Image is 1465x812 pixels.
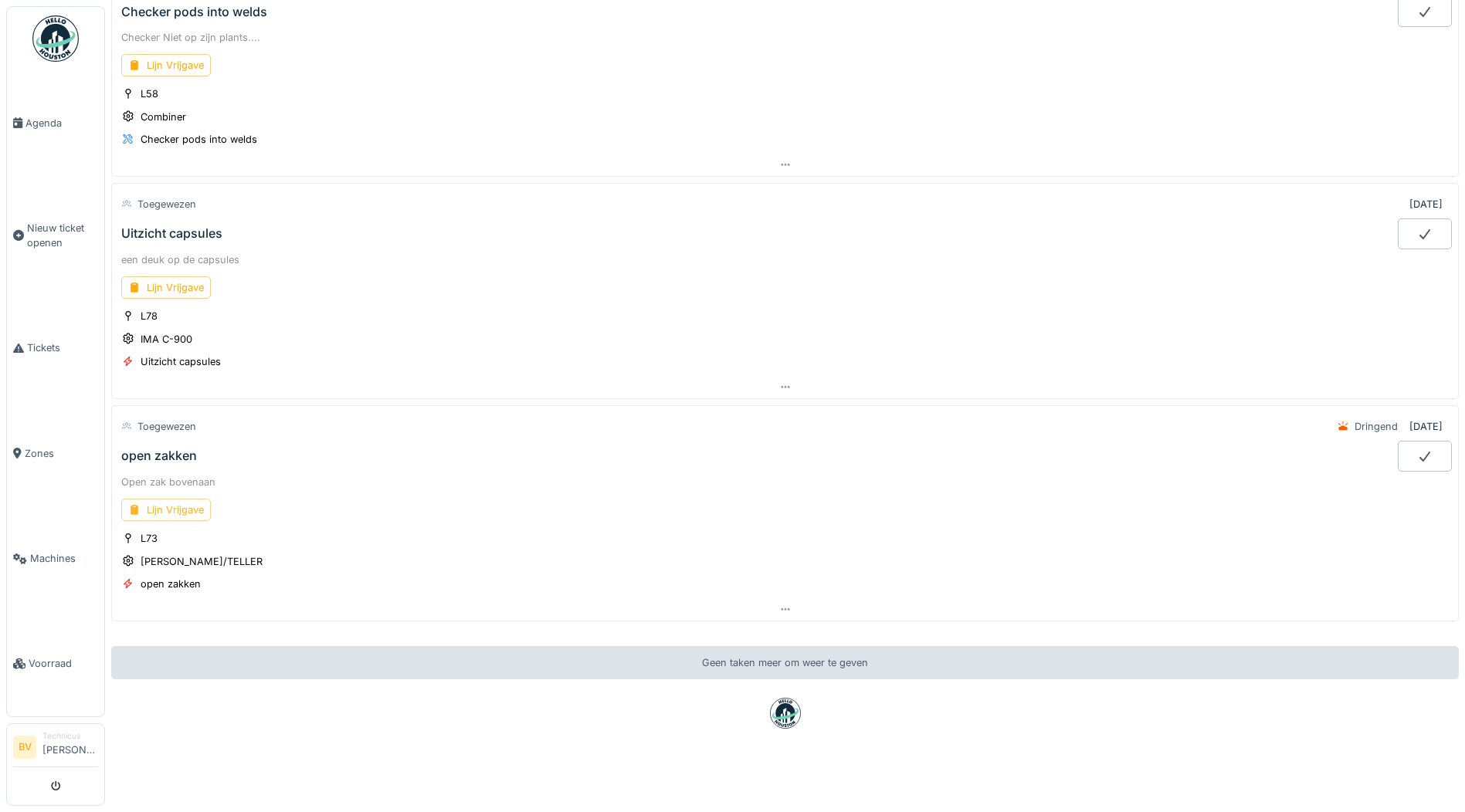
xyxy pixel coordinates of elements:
div: Geen taken meer om weer te geven [111,646,1459,679]
div: open zakken [141,577,201,591]
div: Open zak bovenaan [121,475,1449,489]
div: [DATE] [1409,419,1443,434]
a: Voorraad [7,611,104,716]
div: [DATE] [1409,197,1443,211]
span: Machines [30,551,98,566]
a: Machines [7,506,104,611]
div: L73 [141,531,158,546]
div: Checker pods into welds [141,132,257,147]
div: Toegewezen [137,419,196,434]
div: Dringend [1355,419,1398,434]
div: [PERSON_NAME]/TELLER [141,554,263,569]
a: Nieuw ticket openen [7,175,104,296]
li: BV [13,736,36,759]
span: Zones [25,446,98,461]
div: Lijn Vrijgave [121,276,211,299]
div: Checker Niet op zijn plants.... [121,30,1449,45]
div: Checker pods into welds [121,5,267,19]
div: IMA C-900 [141,332,192,347]
div: Technicus [42,730,98,742]
div: L58 [141,86,158,101]
div: een deuk op de capsules [121,252,1449,267]
a: Zones [7,401,104,506]
div: Lijn Vrijgave [121,54,211,76]
div: Uitzicht capsules [121,226,222,241]
div: L78 [141,309,158,323]
div: Toegewezen [137,197,196,211]
span: Nieuw ticket openen [27,221,98,250]
span: Agenda [25,116,98,130]
li: [PERSON_NAME] [42,730,98,763]
a: BV Technicus[PERSON_NAME] [13,730,98,767]
div: Lijn Vrijgave [121,499,211,521]
div: open zakken [121,448,197,463]
div: Uitzicht capsules [141,354,221,369]
div: Combiner [141,110,186,124]
img: badge-BVDL4wpA.svg [770,698,801,729]
a: Agenda [7,70,104,175]
img: Badge_color-CXgf-gQk.svg [32,15,79,62]
a: Tickets [7,296,104,401]
span: Voorraad [29,656,98,671]
span: Tickets [27,340,98,355]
